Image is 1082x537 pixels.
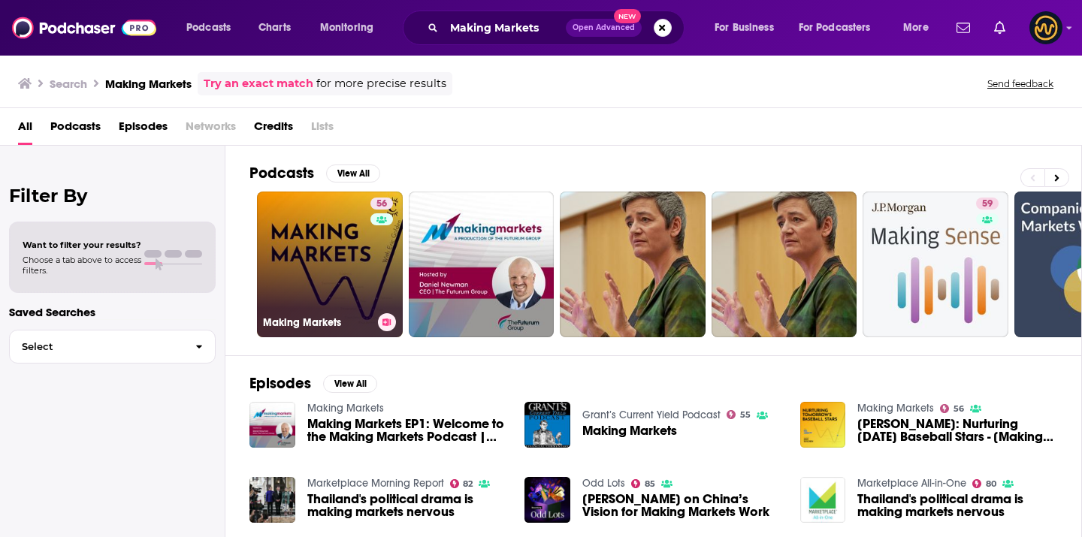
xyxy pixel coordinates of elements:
[524,477,570,523] img: Isabella Weber on China’s Vision for Making Markets Work
[857,402,934,415] a: Making Markets
[800,477,846,523] img: Thailand's political drama is making markets nervous
[370,198,393,210] a: 56
[573,24,635,32] span: Open Advanced
[954,406,964,412] span: 56
[789,16,893,40] button: open menu
[258,17,291,38] span: Charts
[800,402,846,448] img: B.B. Abbott: Nurturing Tomorrow's Baseball Stars - [Making Markets, EP.35]
[249,16,300,40] a: Charts
[582,424,677,437] a: Making Markets
[715,17,774,38] span: For Business
[582,477,625,490] a: Odd Lots
[50,114,101,145] a: Podcasts
[23,240,141,250] span: Want to filter your results?
[727,410,751,419] a: 55
[249,164,314,183] h2: Podcasts
[582,493,782,518] span: [PERSON_NAME] on China’s Vision for Making Markets Work
[310,16,393,40] button: open menu
[376,197,387,212] span: 56
[12,14,156,42] img: Podchaser - Follow, Share and Rate Podcasts
[105,77,192,91] h3: Making Markets
[524,402,570,448] img: Making Markets
[631,479,655,488] a: 85
[645,481,655,487] span: 85
[119,114,168,145] a: Episodes
[986,481,996,487] span: 80
[463,481,473,487] span: 82
[186,114,236,145] span: Networks
[614,9,641,23] span: New
[254,114,293,145] a: Credits
[1029,11,1062,44] img: User Profile
[23,255,141,276] span: Choose a tab above to access filters.
[9,330,216,364] button: Select
[857,418,1057,443] a: B.B. Abbott: Nurturing Tomorrow's Baseball Stars - [Making Markets, EP.35]
[204,75,313,92] a: Try an exact match
[450,479,473,488] a: 82
[972,479,996,488] a: 80
[951,15,976,41] a: Show notifications dropdown
[176,16,250,40] button: open menu
[417,11,699,45] div: Search podcasts, credits, & more...
[940,404,964,413] a: 56
[316,75,446,92] span: for more precise results
[9,185,216,207] h2: Filter By
[740,412,751,418] span: 55
[566,19,642,37] button: Open AdvancedNew
[307,418,507,443] a: Making Markets EP1: Welcome to the Making Markets Podcast | The Alpha Episode
[857,493,1057,518] a: Thailand's political drama is making markets nervous
[307,477,444,490] a: Marketplace Morning Report
[582,493,782,518] a: Isabella Weber on China’s Vision for Making Markets Work
[976,198,999,210] a: 59
[307,493,507,518] a: Thailand's political drama is making markets nervous
[9,305,216,319] p: Saved Searches
[857,477,966,490] a: Marketplace All-in-One
[249,374,377,393] a: EpisodesView All
[249,374,311,393] h2: Episodes
[893,16,948,40] button: open menu
[249,477,295,523] img: Thailand's political drama is making markets nervous
[582,409,721,421] a: Grant’s Current Yield Podcast
[186,17,231,38] span: Podcasts
[50,77,87,91] h3: Search
[983,77,1058,90] button: Send feedback
[326,164,380,183] button: View All
[444,16,566,40] input: Search podcasts, credits, & more...
[988,15,1011,41] a: Show notifications dropdown
[1029,11,1062,44] button: Show profile menu
[10,342,183,351] span: Select
[863,192,1008,337] a: 59
[1029,11,1062,44] span: Logged in as LowerStreet
[982,197,993,212] span: 59
[323,375,377,393] button: View All
[704,16,793,40] button: open menu
[857,418,1057,443] span: [PERSON_NAME]: Nurturing [DATE] Baseball Stars - [Making Markets, EP.35]
[249,402,295,448] img: Making Markets EP1: Welcome to the Making Markets Podcast | The Alpha Episode
[18,114,32,145] a: All
[263,316,372,329] h3: Making Markets
[320,17,373,38] span: Monitoring
[307,402,384,415] a: Making Markets
[311,114,334,145] span: Lists
[903,17,929,38] span: More
[249,164,380,183] a: PodcastsView All
[257,192,403,337] a: 56Making Markets
[799,17,871,38] span: For Podcasters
